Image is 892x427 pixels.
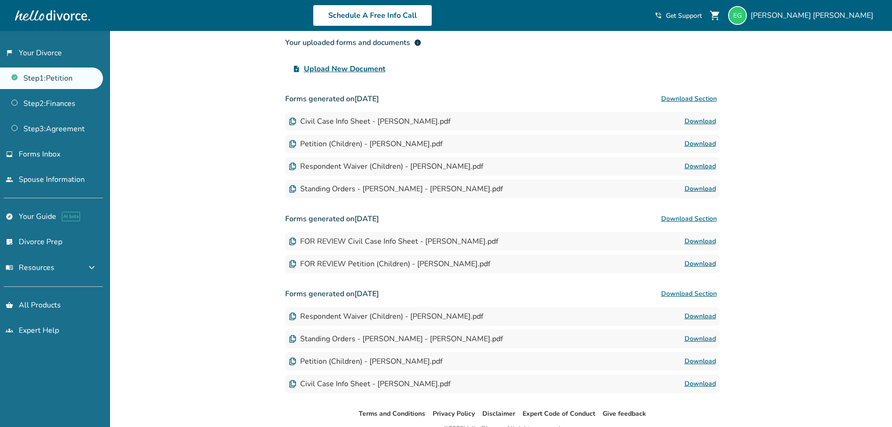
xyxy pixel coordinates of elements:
a: Download [685,258,716,270]
iframe: Chat Widget [845,382,892,427]
span: explore [6,213,13,220]
span: Upload New Document [304,63,385,75]
h3: Forms generated on [DATE] [285,285,720,303]
img: Document [289,185,296,193]
img: Document [289,313,296,320]
span: upload_file [293,65,300,73]
a: Download [685,236,716,247]
img: garza_eddie@live.com [728,6,747,25]
span: flag_2 [6,49,13,57]
span: list_alt_check [6,238,13,246]
a: Terms and Conditions [359,409,425,418]
span: info [414,39,421,46]
span: AI beta [62,212,80,221]
div: Standing Orders - [PERSON_NAME] - [PERSON_NAME].pdf [289,184,503,194]
span: phone_in_talk [655,12,662,19]
h3: Forms generated on [DATE] [285,90,720,108]
h3: Forms generated on [DATE] [285,210,720,228]
img: Document [289,380,296,388]
span: Forms Inbox [19,149,60,159]
a: Schedule A Free Info Call [313,5,432,26]
a: Download [685,311,716,322]
a: phone_in_talkGet Support [655,11,702,20]
img: Document [289,260,296,268]
div: Petition (Children) - [PERSON_NAME].pdf [289,356,442,367]
img: Document [289,140,296,148]
a: Download [685,378,716,390]
div: Your uploaded forms and documents [285,37,421,48]
img: Document [289,335,296,343]
img: Document [289,358,296,365]
span: [PERSON_NAME] [PERSON_NAME] [751,10,877,21]
li: Give feedback [603,408,646,420]
span: menu_book [6,264,13,271]
li: Disclaimer [482,408,515,420]
a: Download [685,138,716,150]
a: Download [685,356,716,367]
div: Respondent Waiver (Children) - [PERSON_NAME].pdf [289,161,483,172]
a: Download [685,183,716,195]
img: Document [289,238,296,245]
div: Civil Case Info Sheet - [PERSON_NAME].pdf [289,379,450,389]
div: Civil Case Info Sheet - [PERSON_NAME].pdf [289,116,450,127]
img: Document [289,163,296,170]
span: Resources [6,262,54,273]
div: Standing Orders - [PERSON_NAME] - [PERSON_NAME].pdf [289,334,503,344]
a: Download [685,333,716,345]
span: Get Support [666,11,702,20]
button: Download Section [658,90,720,108]
button: Download Section [658,285,720,303]
span: expand_more [86,262,97,273]
button: Download Section [658,210,720,228]
span: inbox [6,150,13,158]
img: Document [289,118,296,125]
div: FOR REVIEW Petition (Children) - [PERSON_NAME].pdf [289,259,490,269]
div: Petition (Children) - [PERSON_NAME].pdf [289,139,442,149]
span: people [6,176,13,183]
div: FOR REVIEW Civil Case Info Sheet - [PERSON_NAME].pdf [289,236,498,247]
span: groups [6,327,13,334]
span: shopping_cart [709,10,721,21]
a: Download [685,116,716,127]
span: shopping_basket [6,301,13,309]
a: Privacy Policy [433,409,475,418]
a: Expert Code of Conduct [523,409,595,418]
div: Respondent Waiver (Children) - [PERSON_NAME].pdf [289,311,483,322]
a: Download [685,161,716,172]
